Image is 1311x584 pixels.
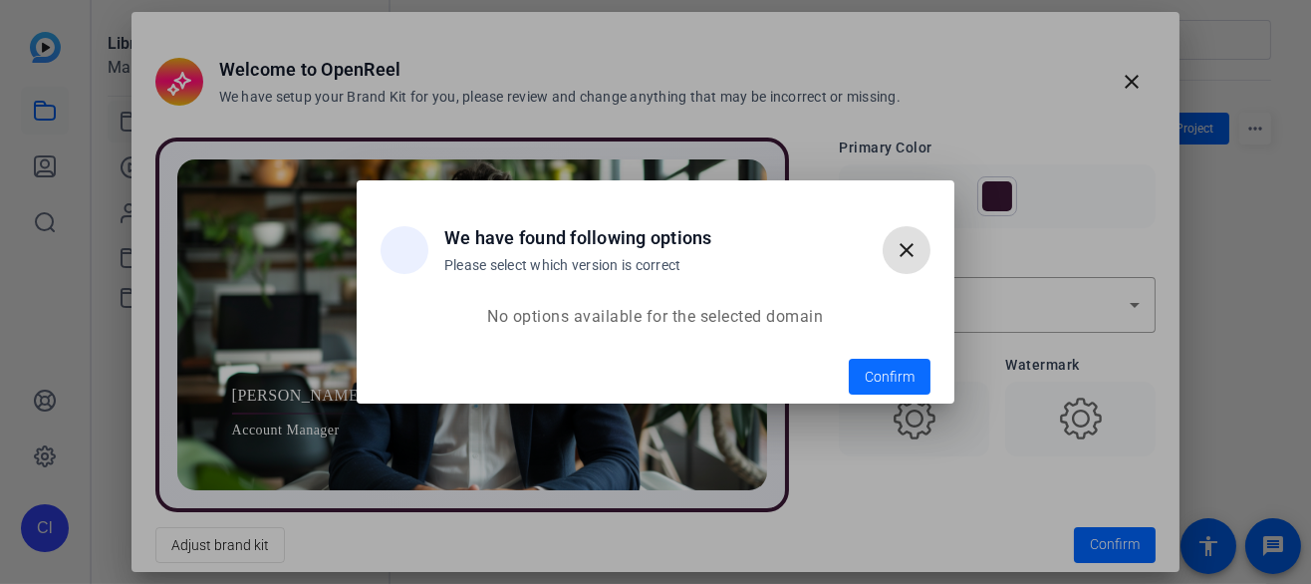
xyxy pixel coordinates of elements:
[849,359,930,395] button: Confirm
[444,256,712,276] h3: Please select which version is correct
[444,224,712,251] h2: We have found following options
[895,238,918,262] mat-icon: close
[381,305,930,329] span: No options available for the selected domain
[865,367,915,388] span: Confirm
